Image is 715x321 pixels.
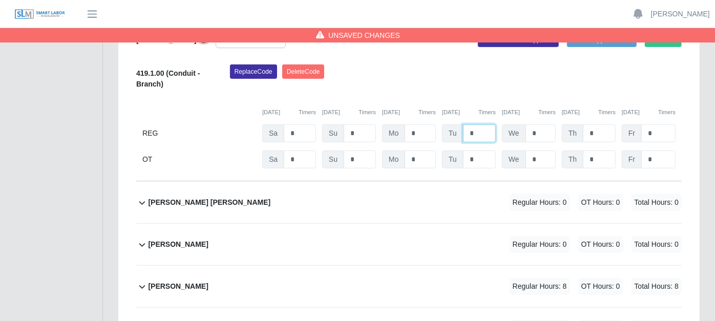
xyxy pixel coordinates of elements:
button: Timers [359,108,376,117]
b: [PERSON_NAME] [PERSON_NAME] [148,197,270,208]
b: [PERSON_NAME] [148,239,208,250]
span: Total Hours: 8 [632,278,682,295]
span: Tu [442,151,464,168]
b: 419.1.00 (Conduit - Branch) [136,69,200,88]
a: View/Edit Notes [198,36,209,44]
span: Unsaved Changes [328,30,400,40]
div: [DATE] [442,108,496,117]
span: Su [322,124,344,142]
div: [DATE] [262,108,316,117]
span: Mo [382,151,405,168]
button: Timers [299,108,316,117]
span: OT Hours: 0 [578,278,623,295]
span: Total Hours: 0 [632,194,682,211]
span: Sa [262,124,284,142]
span: Th [562,151,583,168]
button: Timers [418,108,436,117]
div: [DATE] [562,108,616,117]
button: Timers [478,108,496,117]
img: SLM Logo [14,9,66,20]
button: ReplaceCode [230,65,277,79]
b: [PERSON_NAME] [136,36,196,44]
span: We [502,151,526,168]
button: [PERSON_NAME] Regular Hours: 0 OT Hours: 0 Total Hours: 0 [136,224,682,265]
button: Timers [598,108,616,117]
span: Tu [442,124,464,142]
span: Sa [262,151,284,168]
button: [PERSON_NAME] [PERSON_NAME] Regular Hours: 0 OT Hours: 0 Total Hours: 0 [136,182,682,223]
a: [PERSON_NAME] [651,9,710,19]
div: [DATE] [382,108,436,117]
span: Total Hours: 0 [632,236,682,253]
span: We [502,124,526,142]
span: Fr [622,151,642,168]
span: OT Hours: 0 [578,236,623,253]
span: Mo [382,124,405,142]
div: [DATE] [502,108,556,117]
span: Fr [622,124,642,142]
span: Regular Hours: 0 [510,236,570,253]
div: [DATE] [322,108,376,117]
span: Regular Hours: 0 [510,194,570,211]
b: [PERSON_NAME] [148,281,208,292]
button: [PERSON_NAME] Regular Hours: 8 OT Hours: 0 Total Hours: 8 [136,266,682,307]
div: [DATE] [622,108,676,117]
button: Timers [658,108,676,117]
div: OT [142,151,256,168]
button: DeleteCode [282,65,325,79]
button: Timers [538,108,556,117]
span: OT Hours: 0 [578,194,623,211]
span: Th [562,124,583,142]
span: Su [322,151,344,168]
span: Regular Hours: 8 [510,278,570,295]
div: REG [142,124,256,142]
